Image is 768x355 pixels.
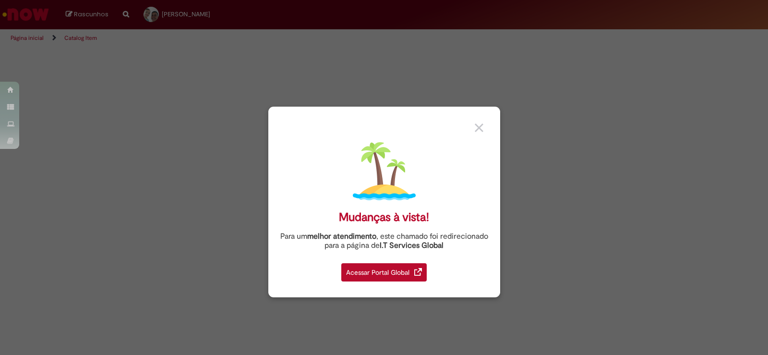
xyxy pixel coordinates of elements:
[339,210,429,224] div: Mudanças à vista!
[307,232,376,241] strong: melhor atendimento
[414,268,422,276] img: redirect_link.png
[341,263,427,282] div: Acessar Portal Global
[276,232,493,250] div: Para um , este chamado foi redirecionado para a página de
[341,258,427,282] a: Acessar Portal Global
[475,123,483,132] img: close_button_grey.png
[380,235,444,250] a: I.T Services Global
[353,140,416,203] img: island.png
